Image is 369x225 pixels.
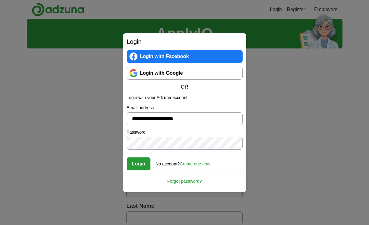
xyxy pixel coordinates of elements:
[127,174,243,185] a: Forgot password?
[127,50,243,63] a: Login with Facebook
[127,157,151,170] button: Login
[156,157,210,167] div: No account?
[127,37,243,46] h2: Login
[127,105,243,111] label: Email address
[127,67,243,80] a: Login with Google
[177,83,192,91] span: OR
[127,129,243,135] label: Password
[127,94,243,101] p: Login with your Adzuna account:
[180,161,210,166] a: Create one now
